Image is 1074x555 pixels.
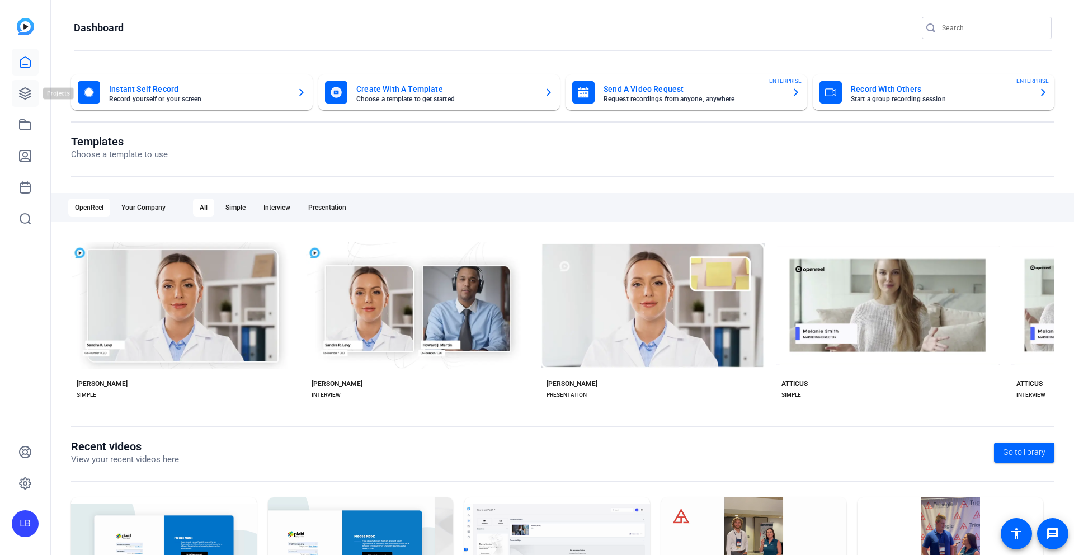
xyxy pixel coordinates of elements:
div: SIMPLE [781,391,801,399]
div: Simple [219,199,252,217]
div: ATTICUS [1016,379,1043,388]
div: Presentation [302,199,353,217]
div: INTERVIEW [312,391,341,399]
a: Go to library [994,443,1054,463]
div: Your Company [115,199,172,217]
button: Instant Self RecordRecord yourself or your screen [71,74,313,110]
div: All [193,199,214,217]
h1: Templates [71,135,168,148]
mat-card-title: Record With Others [851,82,1030,96]
span: ENTERPRISE [1016,77,1049,85]
button: Record With OthersStart a group recording sessionENTERPRISE [813,74,1054,110]
img: blue-gradient.svg [17,18,34,35]
mat-icon: message [1046,527,1059,540]
mat-card-title: Instant Self Record [109,82,288,96]
mat-card-subtitle: Start a group recording session [851,96,1030,102]
input: Search [942,21,1043,35]
div: INTERVIEW [1016,391,1045,399]
mat-card-title: Create With A Template [356,82,535,96]
mat-card-title: Send A Video Request [604,82,783,96]
div: OpenReel [68,199,110,217]
button: Create With A TemplateChoose a template to get started [318,74,560,110]
h1: Dashboard [74,21,124,35]
div: Interview [257,199,297,217]
div: [PERSON_NAME] [547,379,597,388]
p: View your recent videos here [71,453,179,466]
div: LB [12,510,39,537]
div: Projects [43,87,78,100]
mat-icon: accessibility [1010,527,1023,540]
span: ENTERPRISE [769,77,802,85]
mat-card-subtitle: Record yourself or your screen [109,96,288,102]
div: [PERSON_NAME] [312,379,362,388]
mat-card-subtitle: Choose a template to get started [356,96,535,102]
span: Go to library [1003,446,1045,458]
div: ATTICUS [781,379,808,388]
div: [PERSON_NAME] [77,379,128,388]
h1: Recent videos [71,440,179,453]
button: Send A Video RequestRequest recordings from anyone, anywhereENTERPRISE [566,74,807,110]
div: PRESENTATION [547,391,587,399]
mat-card-subtitle: Request recordings from anyone, anywhere [604,96,783,102]
div: SIMPLE [77,391,96,399]
p: Choose a template to use [71,148,168,161]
